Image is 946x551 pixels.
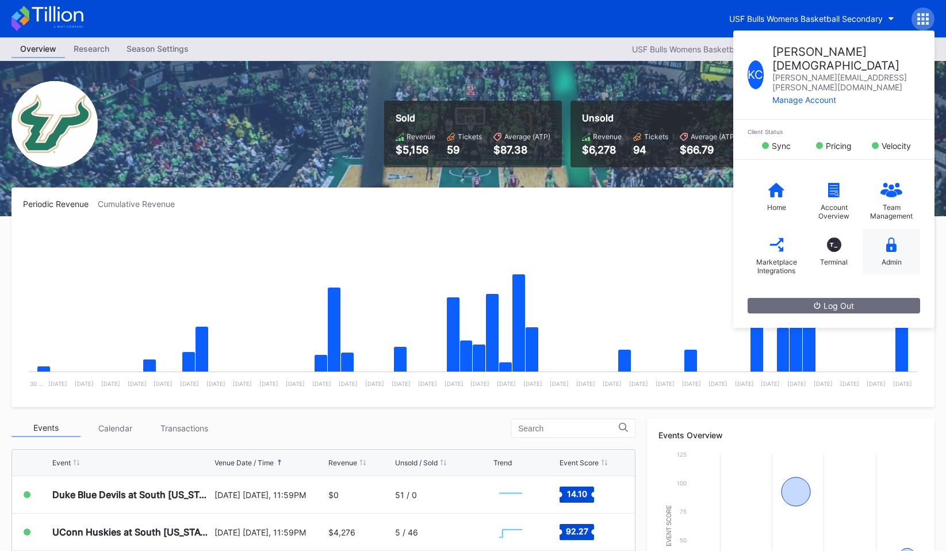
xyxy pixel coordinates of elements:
div: USF Bulls Womens Basketball Secondary 2025 [632,44,807,54]
div: Terminal [820,258,848,266]
text: [DATE] [497,380,516,387]
input: Search [518,424,619,433]
svg: Chart title [493,480,528,509]
a: Research [65,40,118,58]
text: Event Score [666,505,672,546]
text: [DATE] [206,380,225,387]
text: [DATE] [418,380,437,387]
div: [DATE] [DATE], 11:59PM [215,490,326,500]
div: Calendar [81,419,150,437]
div: Events Overview [658,430,923,440]
div: UConn Huskies at South [US_STATE] Bulls Womens Basketball [52,526,212,538]
text: 125 [677,451,687,458]
div: Tickets [644,132,668,141]
img: USF_Bulls_Womens_Basketball_Secondary.png [12,81,98,167]
text: [DATE] [840,380,859,387]
text: [DATE] [233,380,252,387]
text: 14.10 [567,489,587,499]
div: Client Status [748,128,920,135]
div: Transactions [150,419,219,437]
div: $4,276 [328,527,355,537]
text: [DATE] [523,380,542,387]
text: [DATE] [735,380,754,387]
button: Log Out [748,298,920,313]
div: [PERSON_NAME][EMAIL_ADDRESS][PERSON_NAME][DOMAIN_NAME] [772,72,920,92]
text: [DATE] [101,380,120,387]
div: Manage Account [772,95,920,105]
div: 5 / 46 [395,527,418,537]
text: 30 … [30,380,43,387]
div: $66.79 [680,144,737,156]
text: [DATE] [286,380,305,387]
text: [DATE] [470,380,489,387]
div: Average (ATP) [691,132,737,141]
div: K C [748,60,764,89]
div: Home [767,203,786,212]
div: Sync [772,141,791,151]
div: $6,278 [582,144,622,156]
div: USF Bulls Womens Basketball Secondary [729,14,883,24]
div: Pricing [826,141,852,151]
text: [DATE] [893,380,912,387]
text: [DATE] [656,380,675,387]
a: Season Settings [118,40,197,58]
div: Research [65,40,118,57]
div: Venue Date / Time [215,458,274,467]
div: Trend [493,458,512,467]
div: Velocity [882,141,911,151]
div: Periodic Revenue [23,199,98,209]
div: Season Settings [118,40,197,57]
div: Average (ATP) [504,132,550,141]
div: Unsold / Sold [395,458,438,467]
text: [DATE] [180,380,199,387]
div: $87.38 [493,144,550,156]
div: [DATE] [DATE], 11:59PM [215,527,326,537]
div: Unsold [582,112,737,124]
div: Events [12,419,81,437]
div: $0 [328,490,339,500]
div: Duke Blue Devils at South [US_STATE] Bulls Womens Basketball [52,489,212,500]
text: 75 [680,508,687,515]
div: Revenue [593,132,622,141]
text: [DATE] [682,380,701,387]
text: [DATE] [339,380,358,387]
div: Revenue [407,132,435,141]
text: [DATE] [629,380,648,387]
text: [DATE] [445,380,464,387]
text: [DATE] [312,380,331,387]
text: 92.27 [566,526,588,536]
button: USF Bulls Womens Basketball Secondary [721,8,903,29]
div: $5,156 [396,144,435,156]
text: [DATE] [708,380,727,387]
button: USF Bulls Womens Basketball Secondary 2025 [626,41,825,57]
div: 59 [447,144,482,156]
text: [DATE] [787,380,806,387]
svg: Chart title [493,518,528,546]
text: [DATE] [392,380,411,387]
text: [DATE] [365,380,384,387]
svg: Chart title [23,223,923,396]
div: [PERSON_NAME] [DEMOGRAPHIC_DATA] [772,45,920,72]
div: Admin [882,258,902,266]
div: Team Management [868,203,914,220]
a: Overview [12,40,65,58]
text: [DATE] [128,380,147,387]
text: [DATE] [761,380,780,387]
div: Log Out [814,301,854,311]
div: Event Score [560,458,599,467]
text: [DATE] [48,380,67,387]
text: [DATE] [814,380,833,387]
div: 94 [633,144,668,156]
div: Account Overview [811,203,857,220]
text: 100 [677,480,687,487]
text: [DATE] [867,380,886,387]
div: Cumulative Revenue [98,199,184,209]
text: [DATE] [603,380,622,387]
text: [DATE] [576,380,595,387]
div: 51 / 0 [395,490,417,500]
div: Sold [396,112,550,124]
text: [DATE] [550,380,569,387]
text: [DATE] [154,380,173,387]
text: [DATE] [259,380,278,387]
